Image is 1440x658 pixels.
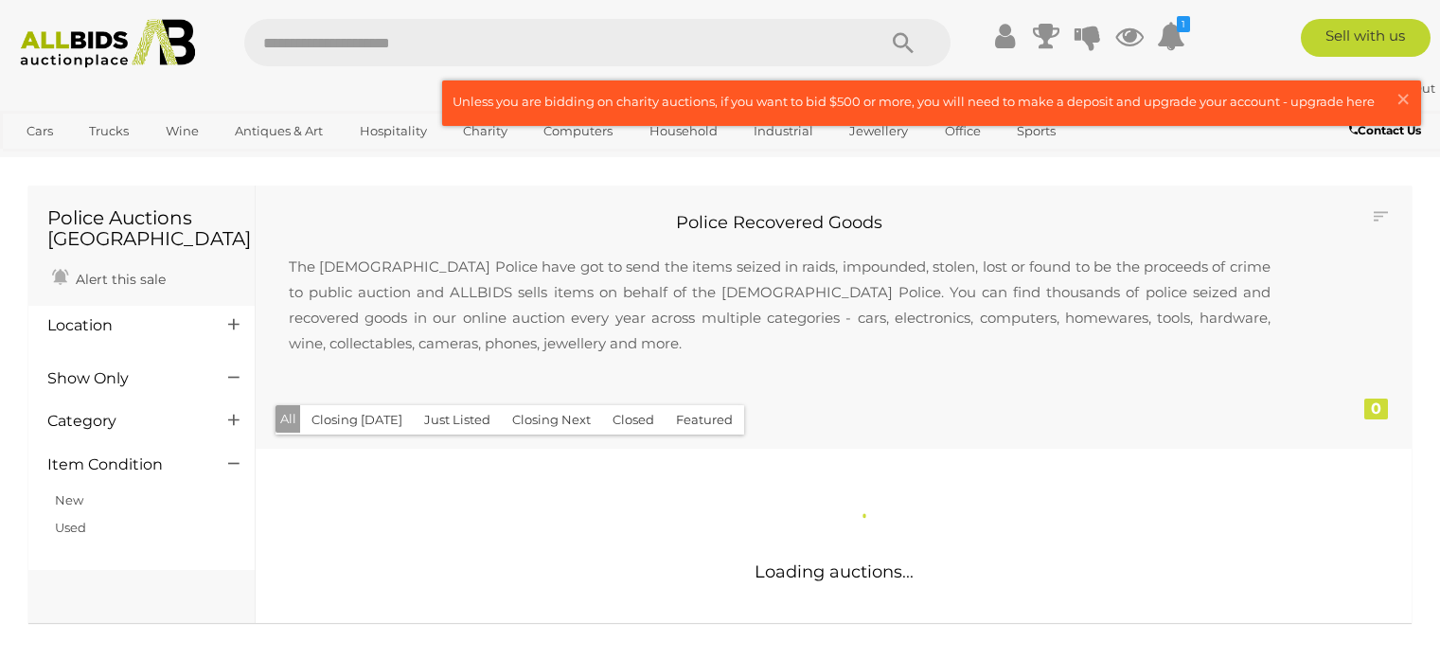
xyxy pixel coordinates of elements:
a: Wine [153,116,211,147]
button: Closing Next [501,405,602,435]
a: Contact Us [1349,120,1426,141]
a: Sell with us [1301,19,1431,57]
a: 1 [1157,19,1185,53]
a: Charity [451,116,520,147]
a: Used [55,520,86,535]
button: Closing [DATE] [300,405,414,435]
a: Industrial [741,116,826,147]
button: Search [856,19,951,66]
a: Cars [14,116,65,147]
h4: Location [47,317,200,334]
a: New [55,492,83,507]
h1: Police Auctions [GEOGRAPHIC_DATA] [47,207,236,249]
h4: Show Only [47,370,200,387]
button: Closed [601,405,666,435]
a: Antiques & Art [222,116,335,147]
h4: Item Condition [47,456,200,473]
button: Featured [665,405,744,435]
h4: Category [47,413,200,430]
i: 1 [1177,16,1190,32]
a: Sports [1004,116,1068,147]
b: Contact Us [1349,123,1421,137]
a: Jewellery [837,116,920,147]
a: Household [637,116,730,147]
p: The [DEMOGRAPHIC_DATA] Police have got to send the items seized in raids, impounded, stolen, lost... [270,235,1289,375]
span: × [1395,80,1412,117]
a: Alert this sale [47,263,170,292]
button: Just Listed [413,405,502,435]
img: Allbids.com.au [10,19,205,68]
h2: Police Recovered Goods [270,214,1289,233]
a: Hospitality [347,116,439,147]
button: All [276,405,301,433]
a: Office [933,116,993,147]
a: [GEOGRAPHIC_DATA] [14,147,173,178]
a: Trucks [77,116,141,147]
span: Loading auctions... [755,561,914,582]
a: Computers [531,116,625,147]
div: 0 [1364,399,1388,419]
span: Alert this sale [71,271,166,288]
